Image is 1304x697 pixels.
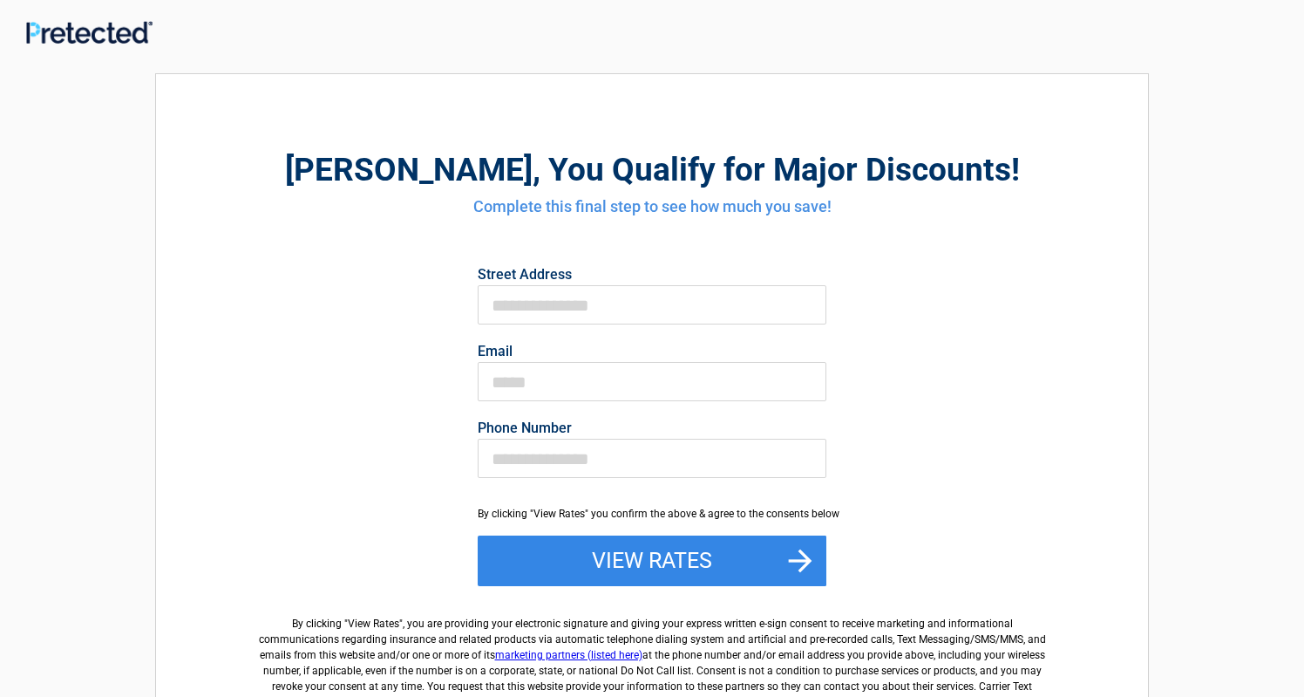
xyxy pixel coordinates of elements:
label: Street Address [478,268,826,282]
img: Main Logo [26,21,153,44]
h4: Complete this final step to see how much you save! [252,195,1052,218]
a: marketing partners (listed here) [495,649,642,661]
label: Phone Number [478,421,826,435]
div: By clicking "View Rates" you confirm the above & agree to the consents below [478,506,826,522]
button: View Rates [478,536,826,586]
span: View Rates [348,618,399,630]
label: Email [478,345,826,359]
span: [PERSON_NAME] [285,151,533,188]
h2: , You Qualify for Major Discounts! [252,148,1052,191]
